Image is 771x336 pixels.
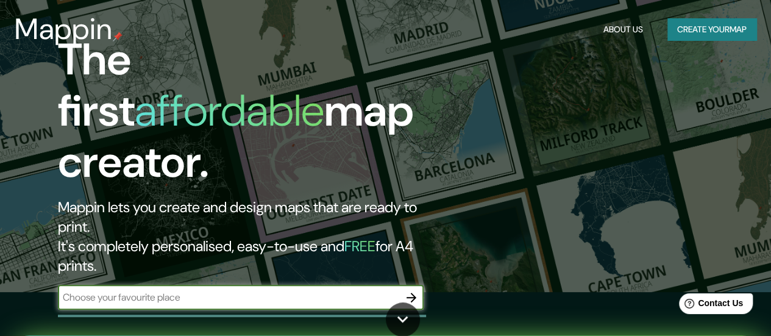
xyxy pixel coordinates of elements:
h2: Mappin lets you create and design maps that are ready to print. It's completely personalised, eas... [58,198,444,276]
input: Choose your favourite place [58,290,399,304]
button: Create yourmap [667,18,756,41]
img: mappin-pin [113,32,123,41]
h1: The first map creator. [58,34,444,198]
iframe: Help widget launcher [663,288,758,323]
h5: FREE [344,237,375,256]
h1: affordable [135,82,324,139]
h3: Mappin [15,12,113,46]
button: About Us [599,18,648,41]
